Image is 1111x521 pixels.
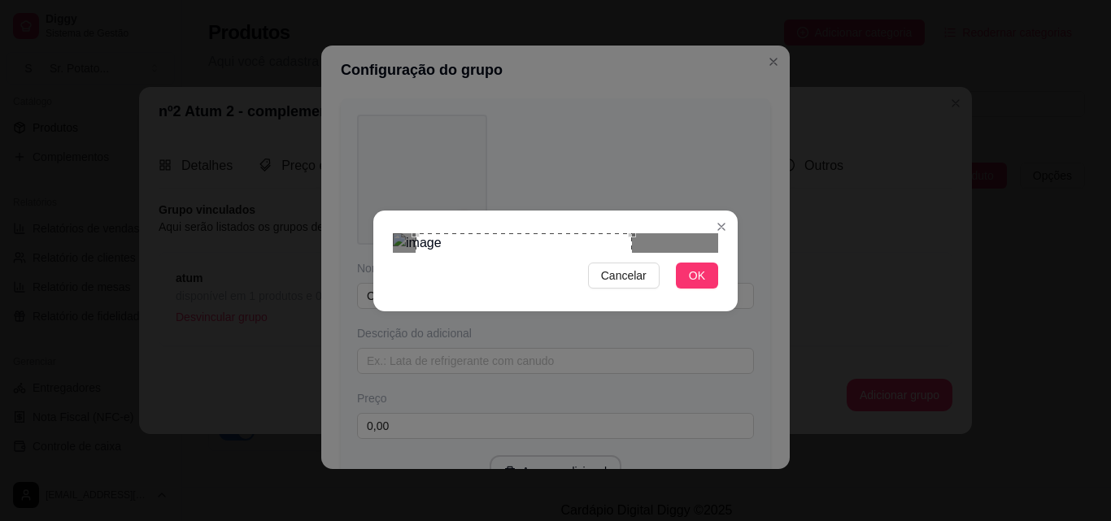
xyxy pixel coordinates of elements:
[393,233,718,253] img: image
[416,233,632,382] div: Use the arrow keys to move the crop selection area
[588,263,660,289] button: Cancelar
[601,267,647,284] span: Cancelar
[676,263,718,289] button: OK
[689,267,705,284] span: OK
[708,214,734,240] button: Close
